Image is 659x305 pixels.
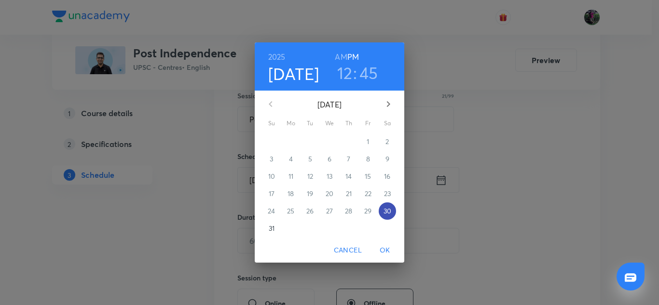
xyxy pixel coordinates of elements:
[384,206,391,216] p: 30
[263,220,280,237] button: 31
[334,244,362,256] span: Cancel
[353,63,357,83] h3: :
[335,50,347,64] button: AM
[379,119,396,128] span: Sa
[359,63,378,83] button: 45
[263,119,280,128] span: Su
[340,119,357,128] span: Th
[321,119,338,128] span: We
[282,119,300,128] span: Mo
[268,50,286,64] button: 2025
[269,224,275,233] p: 31
[370,241,400,259] button: OK
[379,202,396,220] button: 30
[347,50,359,64] button: PM
[268,64,319,84] button: [DATE]
[330,241,366,259] button: Cancel
[282,99,377,110] p: [DATE]
[359,119,377,128] span: Fr
[337,63,353,83] button: 12
[373,244,397,256] span: OK
[302,119,319,128] span: Tu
